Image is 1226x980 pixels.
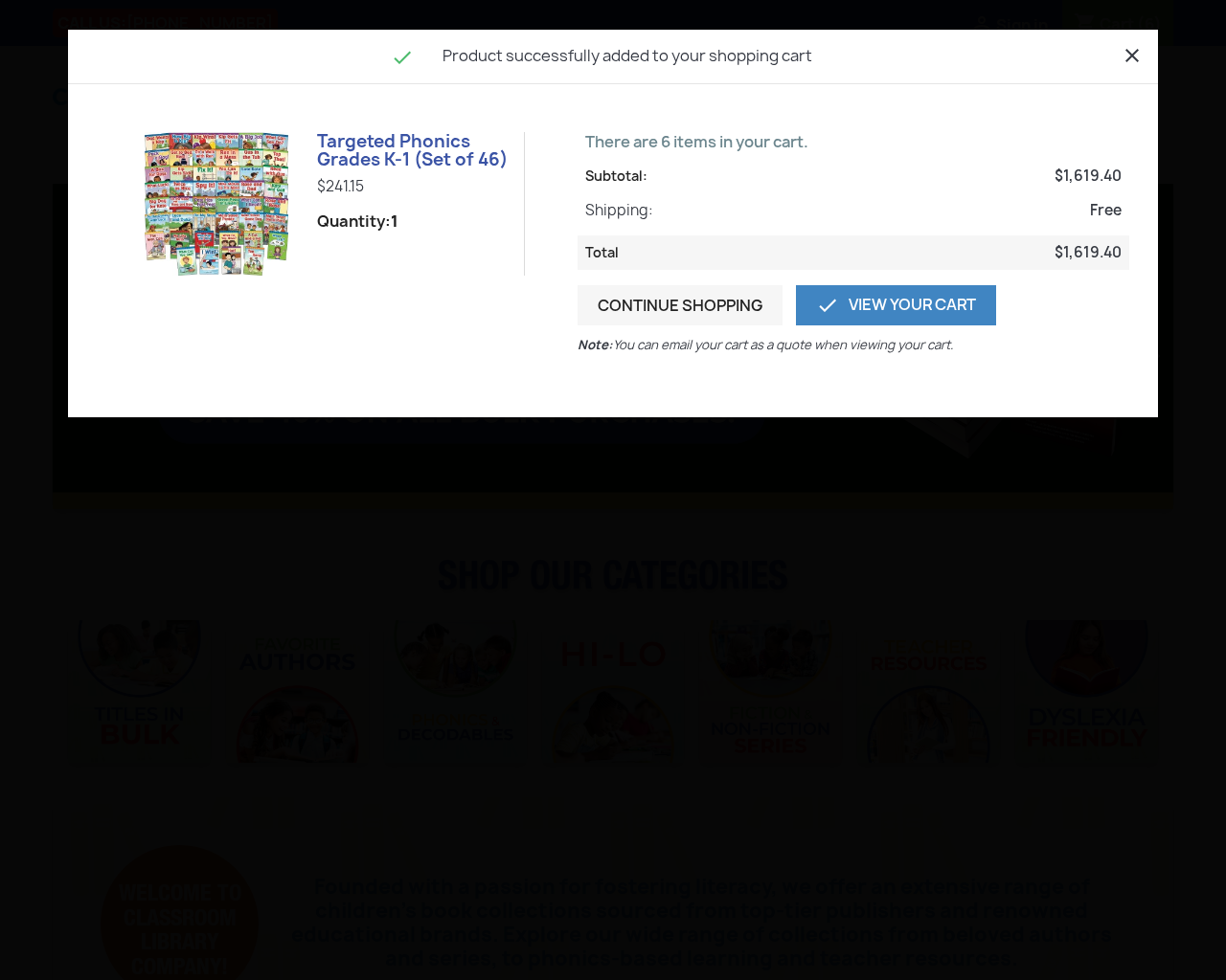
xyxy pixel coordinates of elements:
[1121,42,1144,67] button: Close
[585,243,619,262] span: Total
[578,335,613,354] b: Note:
[317,132,509,170] h6: Targeted Phonics Grades K-1 (Set of 46)
[145,132,288,276] img: Targeted Phonics Grades K-1 (Set of 46)
[796,285,996,325] a: View Your Cart
[816,294,839,317] i: 
[1121,44,1144,67] i: close
[1090,201,1122,220] span: Free
[578,285,783,325] button: Continue shopping
[585,167,647,186] span: Subtotal:
[1055,243,1122,262] span: $1,619.40
[317,212,398,231] span: Quantity:
[1055,167,1122,186] span: $1,619.40
[585,201,653,220] span: Shipping:
[578,335,961,354] p: You can email your cart as a quote when viewing your cart.
[317,177,509,196] p: $241.15
[391,211,398,232] strong: 1
[82,44,1144,69] h4: Product successfully added to your shopping cart
[578,132,1129,151] p: There are 6 items in your cart.
[391,46,414,69] i: 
